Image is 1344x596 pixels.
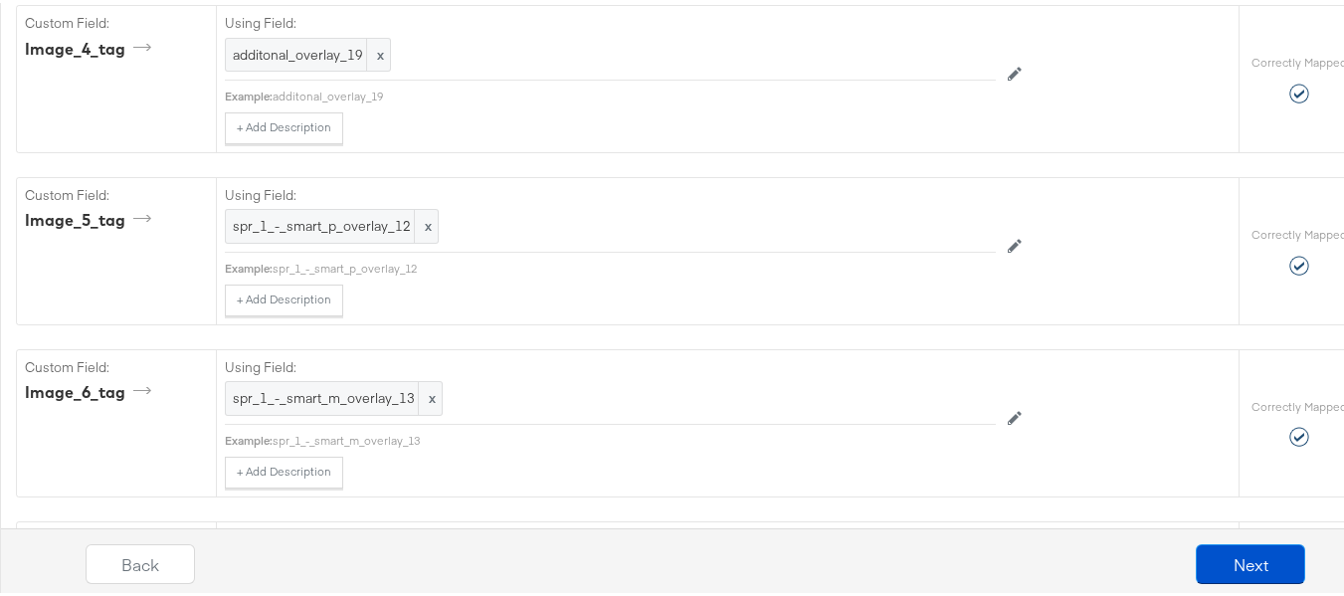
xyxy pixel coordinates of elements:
[273,258,996,274] div: spr_1_-_smart_p_overlay_12
[225,86,273,101] div: Example:
[25,183,208,202] label: Custom Field:
[366,36,390,69] span: x
[273,430,996,446] div: spr_1_-_smart_m_overlay_13
[25,11,208,30] label: Custom Field:
[1196,541,1305,581] button: Next
[225,355,996,374] label: Using Field:
[225,258,273,274] div: Example:
[25,206,158,229] div: image_5_tag
[225,282,343,313] button: + Add Description
[414,207,438,240] span: x
[86,541,195,581] button: Back
[225,430,273,446] div: Example:
[233,214,431,233] span: spr_1_-_smart_p_overlay_12
[225,109,343,141] button: + Add Description
[25,355,208,374] label: Custom Field:
[233,386,435,405] span: spr_1_-_smart_m_overlay_13
[233,43,383,62] span: additonal_overlay_19
[25,35,158,58] div: image_4_tag
[25,378,158,401] div: image_6_tag
[418,379,442,412] span: x
[273,86,996,101] div: additonal_overlay_19
[225,11,996,30] label: Using Field:
[225,454,343,486] button: + Add Description
[225,183,996,202] label: Using Field:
